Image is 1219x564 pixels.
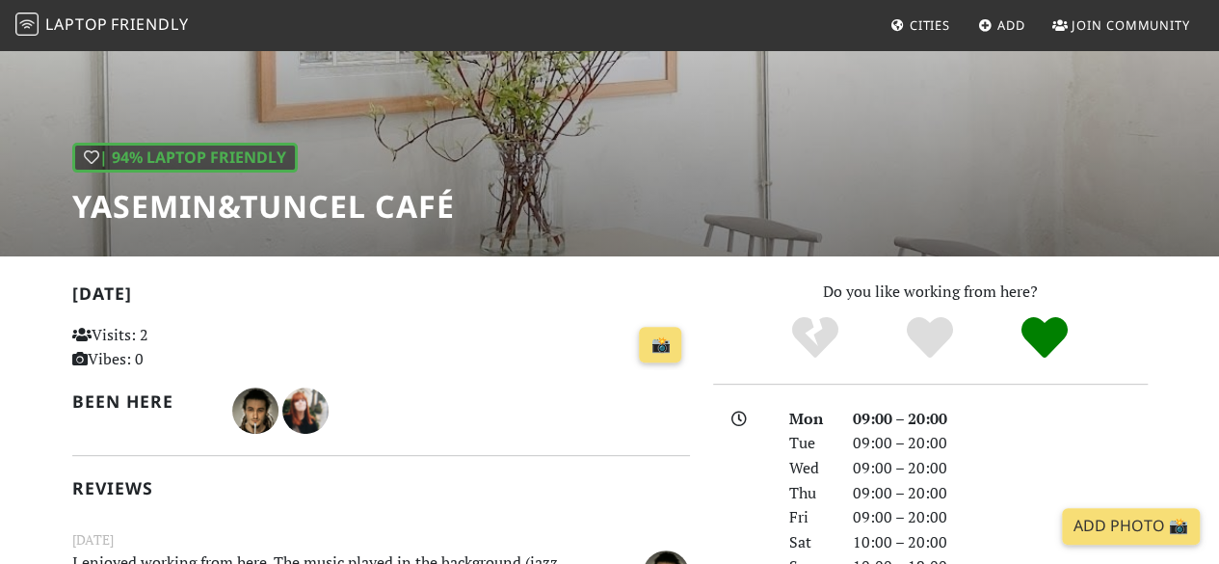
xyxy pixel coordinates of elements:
span: Join Community [1072,16,1190,34]
div: | 94% Laptop Friendly [72,143,298,174]
div: 09:00 – 20:00 [841,456,1159,481]
a: 📸 [639,327,681,363]
div: Definitely! [987,314,1101,363]
div: Sat [778,530,841,555]
span: Friendly [111,13,188,35]
img: 1484760802-pavle-mutic.jpg [232,388,278,434]
div: 09:00 – 20:00 [841,505,1159,530]
div: 09:00 – 20:00 [841,407,1159,432]
div: Thu [778,481,841,506]
p: Visits: 2 Vibes: 0 [72,323,263,372]
img: LaptopFriendly [15,13,39,36]
div: Tue [778,431,841,456]
h2: [DATE] [72,283,690,311]
a: Cities [883,8,958,42]
a: Add [970,8,1033,42]
div: Yes [873,314,988,363]
p: Do you like working from here? [713,280,1148,305]
span: Cities [910,16,950,34]
div: No [758,314,873,363]
div: Mon [778,407,841,432]
span: Ana Zeta [282,398,329,419]
small: [DATE] [61,529,702,551]
div: 10:00 – 20:00 [841,530,1159,555]
div: Wed [778,456,841,481]
h2: Been here [72,391,209,412]
h2: Reviews [72,478,690,498]
a: Add Photo 📸 [1062,508,1200,545]
span: Laptop [45,13,108,35]
a: Join Community [1045,8,1198,42]
div: 09:00 – 20:00 [841,431,1159,456]
a: LaptopFriendly LaptopFriendly [15,9,189,42]
span: Add [997,16,1025,34]
img: 3048-ana.jpg [282,388,329,434]
span: Pavle Mutic [232,398,282,419]
div: Fri [778,505,841,530]
div: 09:00 – 20:00 [841,481,1159,506]
h1: yasemin&tuncel café [72,188,455,225]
